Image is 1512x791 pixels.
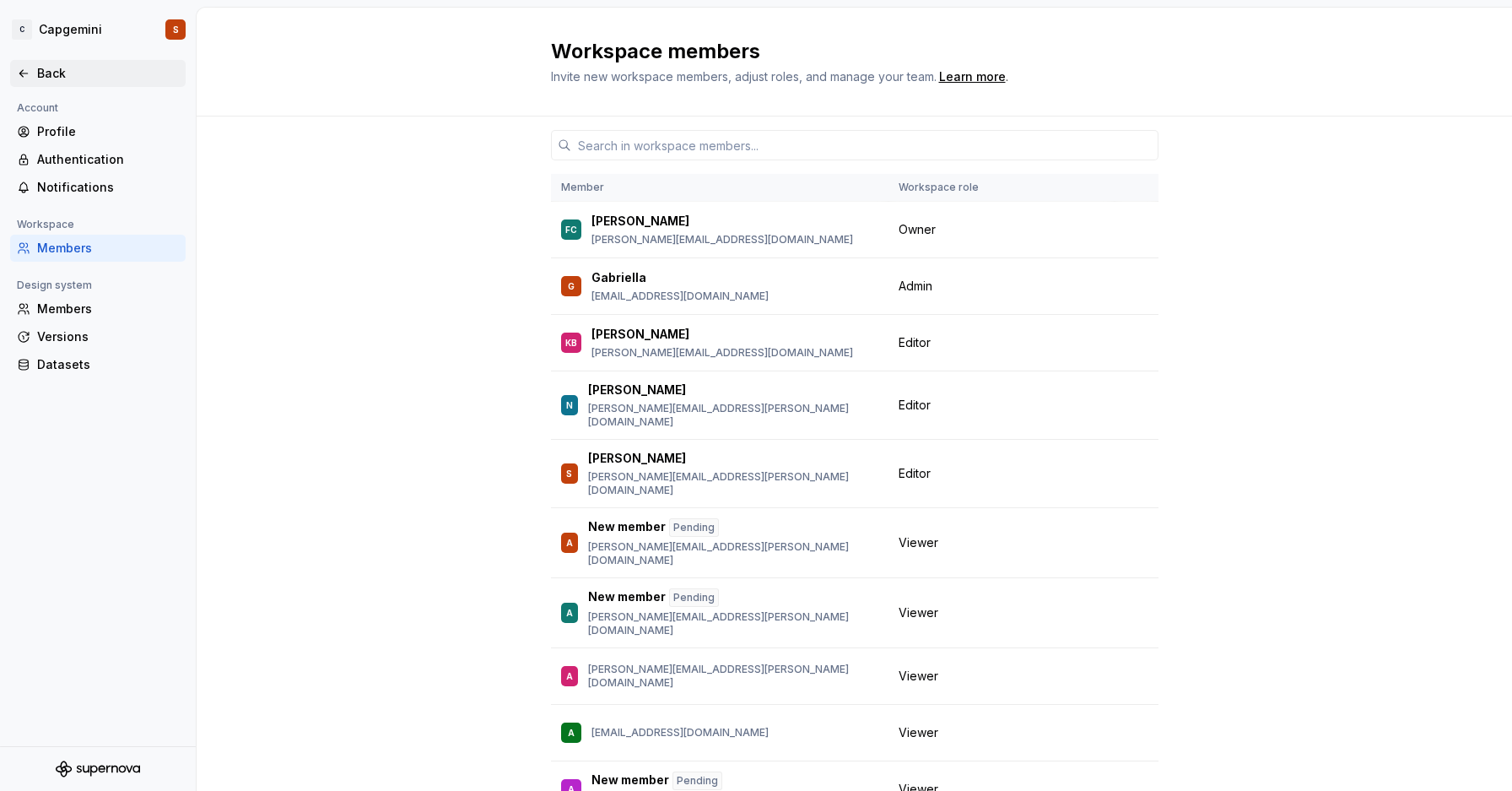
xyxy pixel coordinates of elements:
[899,397,931,414] span: Editor
[565,221,577,238] div: FC
[566,465,572,482] div: S
[588,450,686,467] p: [PERSON_NAME]
[566,668,573,685] div: A
[591,726,769,740] p: [EMAIL_ADDRESS][DOMAIN_NAME]
[566,604,573,621] div: A
[568,724,575,741] div: A
[10,323,186,350] a: Versions
[10,98,65,118] div: Account
[899,465,931,482] span: Editor
[588,588,666,607] p: New member
[10,275,99,295] div: Design system
[588,402,878,429] p: [PERSON_NAME][EMAIL_ADDRESS][PERSON_NAME][DOMAIN_NAME]
[37,240,179,257] div: Members
[37,328,179,345] div: Versions
[3,11,192,48] button: CCapgeminiS
[899,334,931,351] span: Editor
[37,356,179,373] div: Datasets
[937,71,1008,84] span: .
[10,174,186,201] a: Notifications
[10,146,186,173] a: Authentication
[899,668,938,685] span: Viewer
[566,397,573,414] div: N
[591,233,853,247] p: [PERSON_NAME][EMAIL_ADDRESS][DOMAIN_NAME]
[571,130,1158,160] input: Search in workspace members...
[672,772,722,790] div: Pending
[899,724,938,741] span: Viewer
[591,346,853,360] p: [PERSON_NAME][EMAIL_ADDRESS][DOMAIN_NAME]
[37,151,179,168] div: Authentication
[591,213,689,230] p: [PERSON_NAME]
[56,761,140,777] svg: Supernova Logo
[669,588,719,607] div: Pending
[565,334,577,351] div: KB
[10,351,186,378] a: Datasets
[591,772,669,790] p: New member
[551,69,937,84] span: Invite new workspace members, adjust roles, and manage your team.
[588,518,666,537] p: New member
[899,534,938,551] span: Viewer
[37,301,179,317] div: Members
[173,23,179,36] div: S
[10,60,186,87] a: Back
[888,174,1115,202] th: Workspace role
[591,326,689,343] p: [PERSON_NAME]
[566,534,573,551] div: A
[37,179,179,196] div: Notifications
[588,663,878,690] p: [PERSON_NAME][EMAIL_ADDRESS][PERSON_NAME][DOMAIN_NAME]
[10,235,186,262] a: Members
[899,221,936,238] span: Owner
[939,68,1006,85] a: Learn more
[568,278,575,295] div: G
[551,38,1138,65] h2: Workspace members
[588,470,878,497] p: [PERSON_NAME][EMAIL_ADDRESS][PERSON_NAME][DOMAIN_NAME]
[591,269,646,286] p: Gabriella
[12,19,32,40] div: C
[591,290,769,303] p: [EMAIL_ADDRESS][DOMAIN_NAME]
[588,610,878,637] p: [PERSON_NAME][EMAIL_ADDRESS][PERSON_NAME][DOMAIN_NAME]
[551,174,888,202] th: Member
[669,518,719,537] div: Pending
[10,118,186,145] a: Profile
[37,123,179,140] div: Profile
[10,214,81,235] div: Workspace
[37,65,179,82] div: Back
[10,295,186,322] a: Members
[899,604,938,621] span: Viewer
[899,278,932,295] span: Admin
[39,21,102,38] div: Capgemini
[588,540,878,567] p: [PERSON_NAME][EMAIL_ADDRESS][PERSON_NAME][DOMAIN_NAME]
[588,382,686,398] p: [PERSON_NAME]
